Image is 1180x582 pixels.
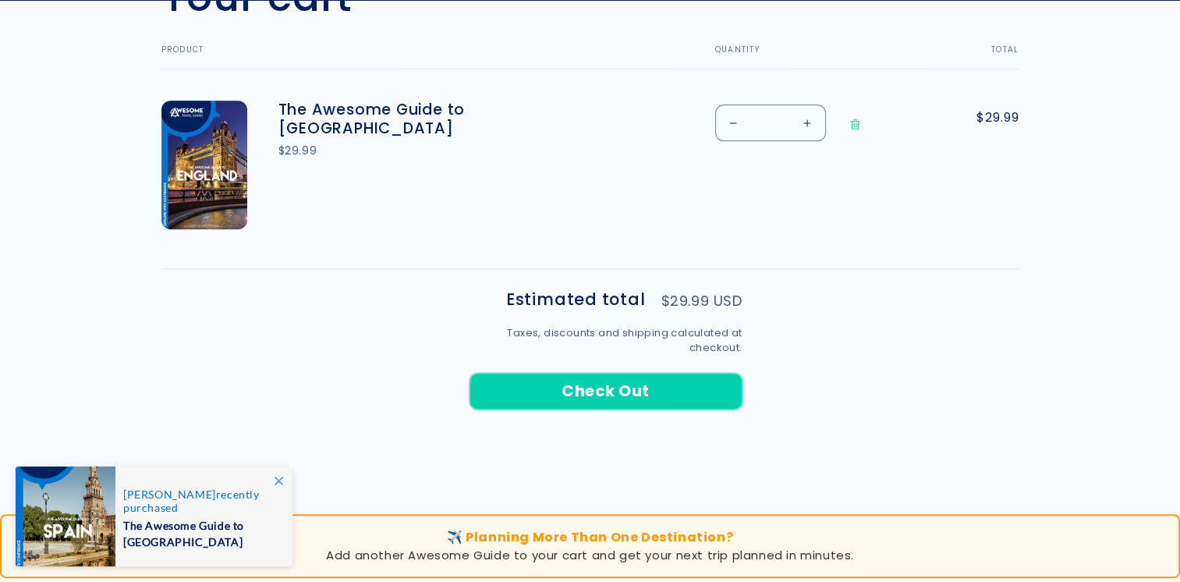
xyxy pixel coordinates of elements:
[676,45,924,69] th: Quantity
[123,514,276,550] span: The Awesome Guide to [GEOGRAPHIC_DATA]
[842,105,869,144] a: Remove The Awesome Guide to England
[278,143,512,159] div: $29.99
[506,292,646,308] h2: Estimated total
[470,373,742,410] button: Check Out
[447,528,733,546] span: ✈️ Planning More Than One Destination?
[123,488,216,501] span: [PERSON_NAME]
[661,294,742,308] p: $29.99 USD
[751,105,790,141] input: Quantity for The Awesome Guide to England
[161,45,676,69] th: Product
[470,417,742,460] iframe: PayPal-paypal
[123,488,276,514] span: recently purchased
[955,108,1019,127] span: $29.99
[924,45,1019,69] th: Total
[470,325,742,356] small: Taxes, discounts and shipping calculated at checkout.
[278,101,512,138] a: The Awesome Guide to [GEOGRAPHIC_DATA]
